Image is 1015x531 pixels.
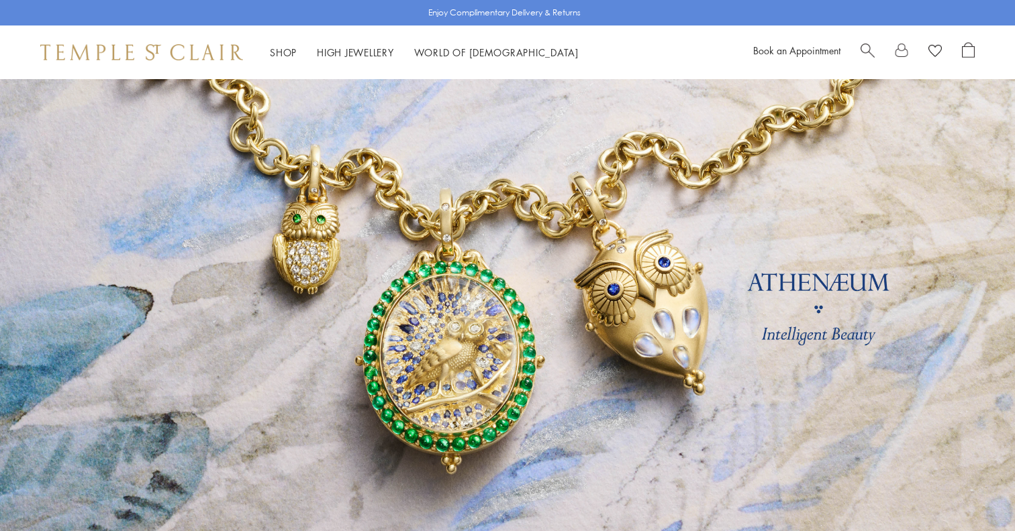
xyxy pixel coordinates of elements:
a: Open Shopping Bag [962,42,975,62]
img: Temple St. Clair [40,44,243,60]
a: Search [861,42,875,62]
a: World of [DEMOGRAPHIC_DATA]World of [DEMOGRAPHIC_DATA] [414,46,579,59]
p: Enjoy Complimentary Delivery & Returns [428,6,581,19]
a: Book an Appointment [753,44,840,57]
a: View Wishlist [928,42,942,62]
nav: Main navigation [270,44,579,61]
a: ShopShop [270,46,297,59]
a: High JewelleryHigh Jewellery [317,46,394,59]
